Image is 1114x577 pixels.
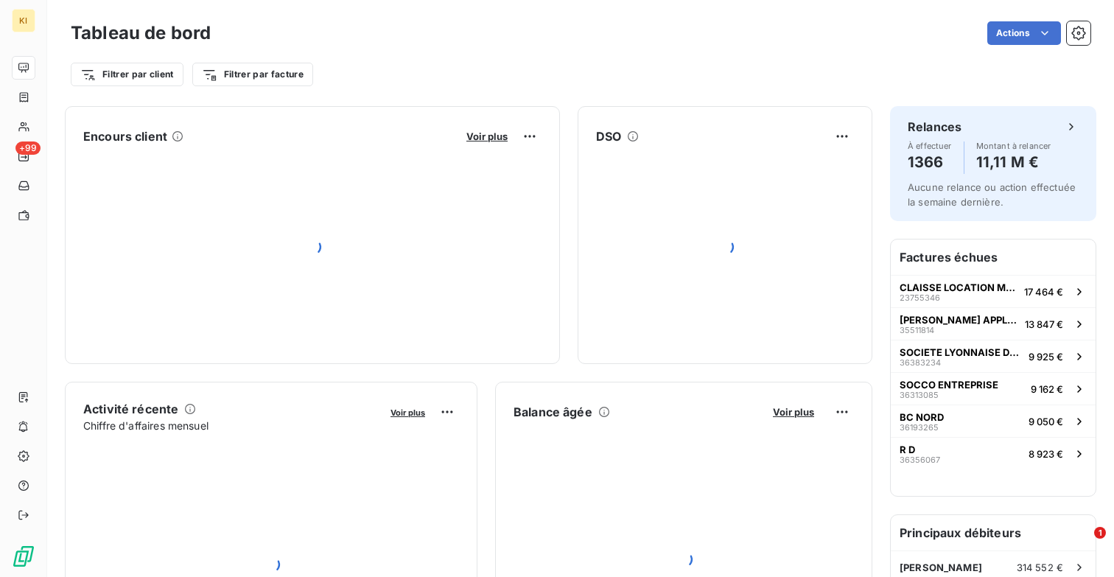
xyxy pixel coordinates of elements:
button: R D363560678 923 € [891,437,1096,469]
span: 1 [1094,527,1106,539]
span: SOCCO ENTREPRISE [900,379,998,391]
h6: Encours client [83,127,167,145]
h6: DSO [596,127,621,145]
button: Actions [987,21,1061,45]
span: CLAISSE LOCATION MATERIEL TRAVAUX PUBLICS [900,281,1018,293]
button: SOCIETE LYONNAISE DE TRAVAUX PUBLICS363832349 925 € [891,340,1096,372]
span: À effectuer [908,141,952,150]
span: 9 925 € [1029,351,1063,363]
span: 36356067 [900,455,940,464]
h6: Balance âgée [514,403,592,421]
span: 36383234 [900,358,941,367]
h6: Principaux débiteurs [891,515,1096,550]
span: Chiffre d'affaires mensuel [83,418,380,433]
h3: Tableau de bord [71,20,211,46]
span: BC NORD [900,411,944,423]
iframe: Intercom live chat [1064,527,1099,562]
span: 9 050 € [1029,416,1063,427]
button: Filtrer par client [71,63,183,86]
button: CLAISSE LOCATION MATERIEL TRAVAUX PUBLICS2375534617 464 € [891,275,1096,307]
h6: Activité récente [83,400,178,418]
button: BC NORD361932659 050 € [891,405,1096,437]
button: Voir plus [462,130,512,143]
h6: Relances [908,118,961,136]
span: [PERSON_NAME] APPLICATION [900,314,1019,326]
span: R D [900,444,915,455]
h4: 1366 [908,150,952,174]
button: Voir plus [386,405,430,419]
div: KI [12,9,35,32]
span: 314 552 € [1017,562,1063,573]
span: Montant à relancer [976,141,1051,150]
h4: 11,11 M € [976,150,1051,174]
span: 36313085 [900,391,939,399]
img: Logo LeanPay [12,545,35,568]
button: Voir plus [768,405,819,419]
span: Voir plus [773,406,814,418]
h6: Factures échues [891,239,1096,275]
span: Voir plus [390,408,425,418]
span: 17 464 € [1024,286,1063,298]
span: 23755346 [900,293,940,302]
span: [PERSON_NAME] [900,562,982,573]
span: 8 923 € [1029,448,1063,460]
span: 36193265 [900,423,939,432]
button: [PERSON_NAME] APPLICATION3551181413 847 € [891,307,1096,340]
span: Voir plus [466,130,508,142]
span: Aucune relance ou action effectuée la semaine dernière. [908,181,1076,208]
span: 13 847 € [1025,318,1063,330]
span: 9 162 € [1031,383,1063,395]
span: SOCIETE LYONNAISE DE TRAVAUX PUBLICS [900,346,1023,358]
span: 35511814 [900,326,934,335]
span: +99 [15,141,41,155]
button: Filtrer par facture [192,63,313,86]
button: SOCCO ENTREPRISE363130859 162 € [891,372,1096,405]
